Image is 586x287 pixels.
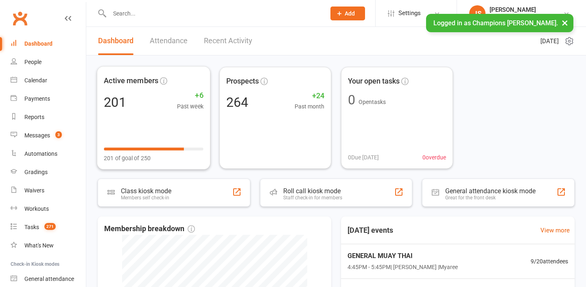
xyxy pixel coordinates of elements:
div: 264 [226,96,248,109]
div: General attendance kiosk mode [445,187,536,195]
div: 201 [104,95,126,108]
a: Waivers [11,181,86,200]
div: Payments [24,95,50,102]
a: Dashboard [98,27,133,55]
div: Automations [24,150,57,157]
a: View more [540,225,570,235]
span: Past week [177,102,203,111]
span: Settings [398,4,421,22]
a: Attendance [150,27,188,55]
span: Add [345,10,355,17]
span: 3 [55,131,62,138]
h3: [DATE] events [341,223,400,238]
div: Dashboard [24,40,52,47]
div: Tasks [24,224,39,230]
span: 9 / 20 attendees [531,257,568,266]
a: Tasks 271 [11,218,86,236]
div: Calendar [24,77,47,84]
a: Gradings [11,163,86,181]
span: Membership breakdown [104,223,195,235]
span: +24 [295,90,324,102]
a: People [11,53,86,71]
input: Search... [107,8,320,19]
span: Past month [295,102,324,111]
a: Messages 3 [11,126,86,145]
a: What's New [11,236,86,255]
div: Champions [PERSON_NAME] [490,13,563,21]
button: × [558,14,572,31]
span: [DATE] [540,36,559,46]
div: Roll call kiosk mode [283,187,342,195]
div: Workouts [24,205,49,212]
button: Add [330,7,365,20]
a: Dashboard [11,35,86,53]
div: Gradings [24,169,48,175]
div: Reports [24,114,44,120]
div: People [24,59,42,65]
span: 271 [44,223,56,230]
div: Great for the front desk [445,195,536,201]
div: JS [469,5,485,22]
div: 0 [348,93,355,106]
a: Reports [11,108,86,126]
span: 0 overdue [422,153,446,162]
span: Logged in as Champions [PERSON_NAME]. [433,19,558,27]
a: Calendar [11,71,86,90]
div: Messages [24,132,50,139]
span: Open tasks [359,99,386,105]
div: What's New [24,242,54,249]
span: 201 of goal of 250 [104,153,151,163]
span: +6 [177,90,203,102]
a: Recent Activity [204,27,252,55]
a: Workouts [11,200,86,218]
div: Members self check-in [121,195,171,201]
span: Prospects [226,75,259,87]
div: [PERSON_NAME] [490,6,563,13]
div: Waivers [24,187,44,194]
span: Your open tasks [348,75,400,87]
span: 0 Due [DATE] [348,153,379,162]
span: Active members [104,75,158,86]
span: GENERAL MUAY THAI [348,251,458,261]
div: Staff check-in for members [283,195,342,201]
a: Automations [11,145,86,163]
div: Class kiosk mode [121,187,171,195]
a: Payments [11,90,86,108]
span: 4:45PM - 5:45PM | [PERSON_NAME] | Myaree [348,263,458,272]
div: General attendance [24,276,74,282]
a: Clubworx [10,8,30,29]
